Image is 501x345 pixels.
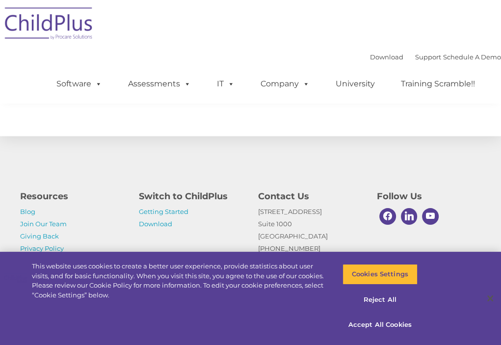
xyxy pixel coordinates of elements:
[20,244,64,252] a: Privacy Policy
[377,206,398,227] a: Facebook
[479,288,501,309] button: Close
[139,189,243,203] h4: Switch to ChildPlus
[377,189,481,203] h4: Follow Us
[398,206,420,227] a: Linkedin
[47,74,112,94] a: Software
[370,53,403,61] a: Download
[20,208,35,215] a: Blog
[370,53,501,61] font: |
[326,74,385,94] a: University
[118,74,201,94] a: Assessments
[139,220,172,228] a: Download
[443,53,501,61] a: Schedule A Demo
[207,74,244,94] a: IT
[251,74,319,94] a: Company
[415,53,441,61] a: Support
[20,220,67,228] a: Join Our Team
[343,315,418,335] button: Accept All Cookies
[32,262,327,300] div: This website uses cookies to create a better user experience, provide statistics about user visit...
[391,74,485,94] a: Training Scramble!!
[139,208,188,215] a: Getting Started
[258,206,363,267] p: [STREET_ADDRESS] Suite 1000 [GEOGRAPHIC_DATA] [PHONE_NUMBER]
[258,189,363,203] h4: Contact Us
[343,290,418,310] button: Reject All
[420,206,441,227] a: Youtube
[343,264,418,285] button: Cookies Settings
[20,189,125,203] h4: Resources
[20,232,59,240] a: Giving Back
